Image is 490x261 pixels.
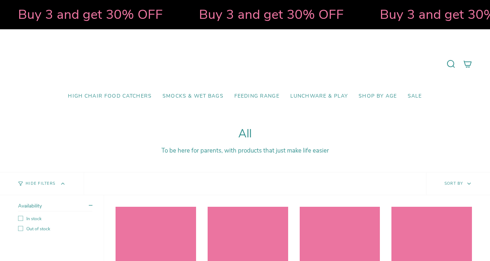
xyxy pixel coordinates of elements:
[161,146,329,155] span: To be here for parents, with products that just make life easier
[290,93,348,99] span: Lunchware & Play
[26,182,55,186] span: Hide Filters
[162,93,224,99] span: Smocks & Wet Bags
[426,172,490,195] button: Sort by
[229,88,285,105] a: Feeding Range
[359,93,397,99] span: Shop by Age
[18,202,42,209] span: Availability
[178,5,323,23] strong: Buy 3 and get 30% OFF
[18,216,92,222] label: In stock
[62,88,157,105] a: High Chair Food Catchers
[234,93,279,99] span: Feeding Range
[408,93,422,99] span: SALE
[18,127,472,141] h1: All
[402,88,428,105] a: SALE
[353,88,402,105] a: Shop by Age
[285,88,353,105] a: Lunchware & Play
[68,93,152,99] span: High Chair Food Catchers
[18,226,92,232] label: Out of stock
[183,40,307,88] a: Mumma’s Little Helpers
[157,88,229,105] a: Smocks & Wet Bags
[445,181,463,186] span: Sort by
[18,202,92,211] summary: Availability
